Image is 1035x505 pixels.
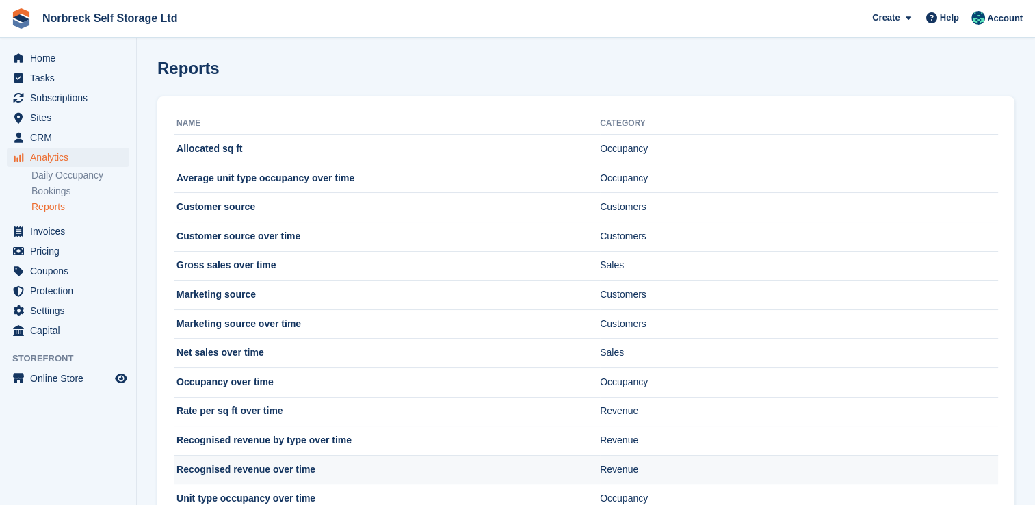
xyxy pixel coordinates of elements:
[30,222,112,241] span: Invoices
[30,68,112,88] span: Tasks
[30,281,112,300] span: Protection
[600,426,998,456] td: Revenue
[30,321,112,340] span: Capital
[600,397,998,426] td: Revenue
[31,185,129,198] a: Bookings
[7,222,129,241] a: menu
[113,370,129,387] a: Preview store
[7,261,129,281] a: menu
[30,88,112,107] span: Subscriptions
[30,128,112,147] span: CRM
[30,148,112,167] span: Analytics
[872,11,900,25] span: Create
[7,242,129,261] a: menu
[600,251,998,281] td: Sales
[7,281,129,300] a: menu
[30,261,112,281] span: Coupons
[174,164,600,193] td: Average unit type occupancy over time
[600,222,998,251] td: Customers
[12,352,136,365] span: Storefront
[7,108,129,127] a: menu
[7,49,129,68] a: menu
[940,11,959,25] span: Help
[30,108,112,127] span: Sites
[600,455,998,484] td: Revenue
[600,193,998,222] td: Customers
[174,455,600,484] td: Recognised revenue over time
[7,321,129,340] a: menu
[600,135,998,164] td: Occupancy
[7,369,129,388] a: menu
[174,309,600,339] td: Marketing source over time
[600,367,998,397] td: Occupancy
[7,148,129,167] a: menu
[30,49,112,68] span: Home
[174,397,600,426] td: Rate per sq ft over time
[174,135,600,164] td: Allocated sq ft
[174,367,600,397] td: Occupancy over time
[7,128,129,147] a: menu
[31,169,129,182] a: Daily Occupancy
[30,369,112,388] span: Online Store
[30,301,112,320] span: Settings
[11,8,31,29] img: stora-icon-8386f47178a22dfd0bd8f6a31ec36ba5ce8667c1dd55bd0f319d3a0aa187defe.svg
[600,113,998,135] th: Category
[7,301,129,320] a: menu
[174,193,600,222] td: Customer source
[31,200,129,213] a: Reports
[7,88,129,107] a: menu
[7,68,129,88] a: menu
[174,339,600,368] td: Net sales over time
[600,164,998,193] td: Occupancy
[30,242,112,261] span: Pricing
[174,113,600,135] th: Name
[987,12,1023,25] span: Account
[174,426,600,456] td: Recognised revenue by type over time
[600,309,998,339] td: Customers
[600,339,998,368] td: Sales
[600,281,998,310] td: Customers
[157,59,220,77] h1: Reports
[971,11,985,25] img: Sally King
[37,7,183,29] a: Norbreck Self Storage Ltd
[174,222,600,251] td: Customer source over time
[174,251,600,281] td: Gross sales over time
[174,281,600,310] td: Marketing source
